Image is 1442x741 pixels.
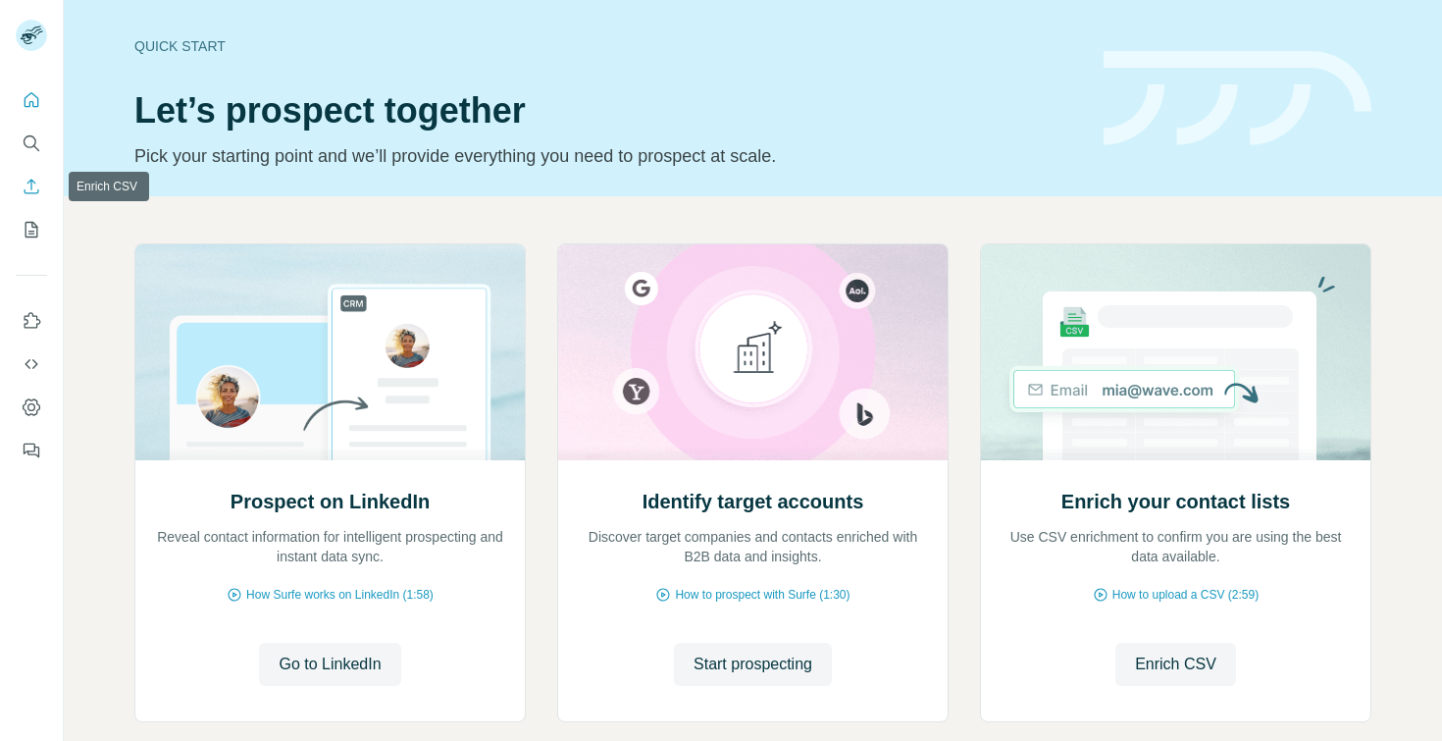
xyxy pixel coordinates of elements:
[279,653,381,676] span: Go to LinkedIn
[674,643,832,686] button: Start prospecting
[134,91,1080,131] h1: Let’s prospect together
[675,586,850,604] span: How to prospect with Surfe (1:30)
[578,527,928,566] p: Discover target companies and contacts enriched with B2B data and insights.
[1001,527,1351,566] p: Use CSV enrichment to confirm you are using the best data available.
[155,527,505,566] p: Reveal contact information for intelligent prospecting and instant data sync.
[1135,653,1216,676] span: Enrich CSV
[231,488,430,515] h2: Prospect on LinkedIn
[16,303,47,339] button: Use Surfe on LinkedIn
[16,390,47,425] button: Dashboard
[134,36,1080,56] div: Quick start
[980,244,1371,460] img: Enrich your contact lists
[694,653,812,676] span: Start prospecting
[134,244,526,460] img: Prospect on LinkedIn
[16,126,47,161] button: Search
[16,346,47,382] button: Use Surfe API
[16,169,47,204] button: Enrich CSV
[643,488,864,515] h2: Identify target accounts
[1061,488,1290,515] h2: Enrich your contact lists
[246,586,434,604] span: How Surfe works on LinkedIn (1:58)
[16,433,47,468] button: Feedback
[259,643,400,686] button: Go to LinkedIn
[134,142,1080,170] p: Pick your starting point and we’ll provide everything you need to prospect at scale.
[16,212,47,247] button: My lists
[16,82,47,118] button: Quick start
[1112,586,1259,604] span: How to upload a CSV (2:59)
[557,244,949,460] img: Identify target accounts
[1104,51,1371,146] img: banner
[1115,643,1236,686] button: Enrich CSV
